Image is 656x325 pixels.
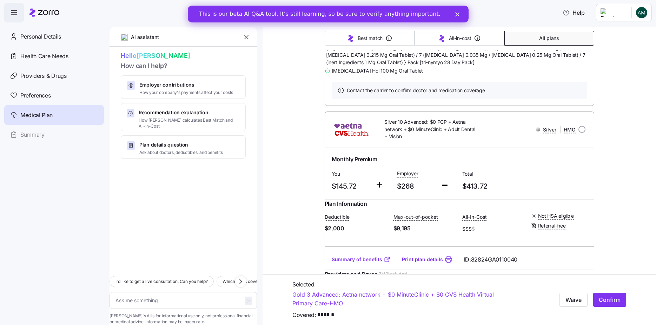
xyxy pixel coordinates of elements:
[332,181,370,192] span: $145.72
[217,276,321,287] button: Which plans cover outpatient treatments best?
[449,35,471,42] span: All-in-cost
[402,256,443,263] a: Print plan details
[20,111,53,120] span: Medical Plan
[332,256,391,263] a: Summary of benefits
[292,291,513,308] a: Gold 3 Advanced: Aetna network + $0 MinuteClinic + $0 CVS Health Virtual Primary Care-HMO
[599,296,621,304] span: Confirm
[462,214,487,221] span: All-In-Cost
[538,212,574,219] span: Not HSA eligible
[325,199,367,208] span: Plan Information
[121,51,246,61] span: Hello [PERSON_NAME]
[4,86,104,105] a: Preferences
[347,87,485,94] span: Contact the carrier to confirm doctor and medication coverage
[593,293,626,307] button: Confirm
[559,293,588,307] button: Waive
[471,255,518,264] span: 82824GA0110040
[223,278,315,285] span: Which plans cover outpatient treatments best?
[565,296,582,304] span: Waive
[139,81,233,88] span: Employer contributions
[358,35,383,42] span: Best match
[543,126,556,133] span: Silver
[563,8,585,17] span: Help
[326,45,594,66] span: {7 ([MEDICAL_DATA] 0.035 Mg / [MEDICAL_DATA] 0.18 Mg Oral Tablet) / 7 ([MEDICAL_DATA] 0.035 Mg / ...
[462,170,522,177] span: Total
[379,271,407,278] span: 7 / 12 included
[20,32,61,41] span: Personal Details
[330,121,373,138] img: Aetna CVS Health
[332,67,423,74] span: [MEDICAL_DATA] Hcl 100 Mg Oral Tablet
[4,46,104,66] a: Health Care Needs
[139,90,233,96] span: How your company's payments affect your costs
[121,34,128,41] img: ai-icon.png
[4,66,104,86] a: Providers & Drugs
[538,222,566,229] span: Referral-free
[462,181,522,192] span: $413.72
[397,181,435,192] span: $268
[393,224,457,233] span: $9,195
[325,214,350,221] span: Deductible
[110,276,214,287] button: I'd like to get a live consultation. Can you help?
[188,6,469,22] iframe: Intercom live chat banner
[636,7,647,18] img: 1624847d2ec6c00a1e88fcb7153b4b4c
[539,35,559,42] span: All plans
[121,61,246,71] span: How can I help?
[332,155,377,164] span: Monthly Premium
[393,214,438,221] span: Max-out-of-pocket
[332,170,370,177] span: You
[462,224,525,234] span: $$$
[325,270,378,279] span: Providers and Drugs
[564,126,576,133] span: HMO
[292,311,316,319] span: Covered:
[472,225,475,232] span: $
[139,150,223,156] span: Ask about doctors, deductibles, and benefits
[20,72,67,80] span: Providers & Drugs
[601,8,626,17] img: Employer logo
[397,170,418,177] span: Employer
[139,109,240,116] span: Recommendation explanation
[384,119,478,140] span: Silver 10 Advanced: $0 PCP + Aetna network + $0 MinuteClinic + Adult Dental + Vision
[115,278,208,285] span: I'd like to get a live consultation. Can you help?
[267,6,274,11] div: Close
[536,125,576,134] div: |
[20,91,51,100] span: Preferences
[464,255,518,264] span: ID:
[4,27,104,46] a: Personal Details
[292,280,316,289] span: Selected:
[139,117,240,129] span: How [PERSON_NAME] calculates Best Match and All-In-Cost
[139,141,223,148] span: Plan details question
[557,6,590,20] button: Help
[4,105,104,125] a: Medical Plan
[325,224,388,233] span: $2,000
[110,313,257,325] span: [PERSON_NAME]'s AI is for informational use only, not professional financial or medical advice. I...
[131,33,159,41] span: AI assistant
[20,52,68,61] span: Health Care Needs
